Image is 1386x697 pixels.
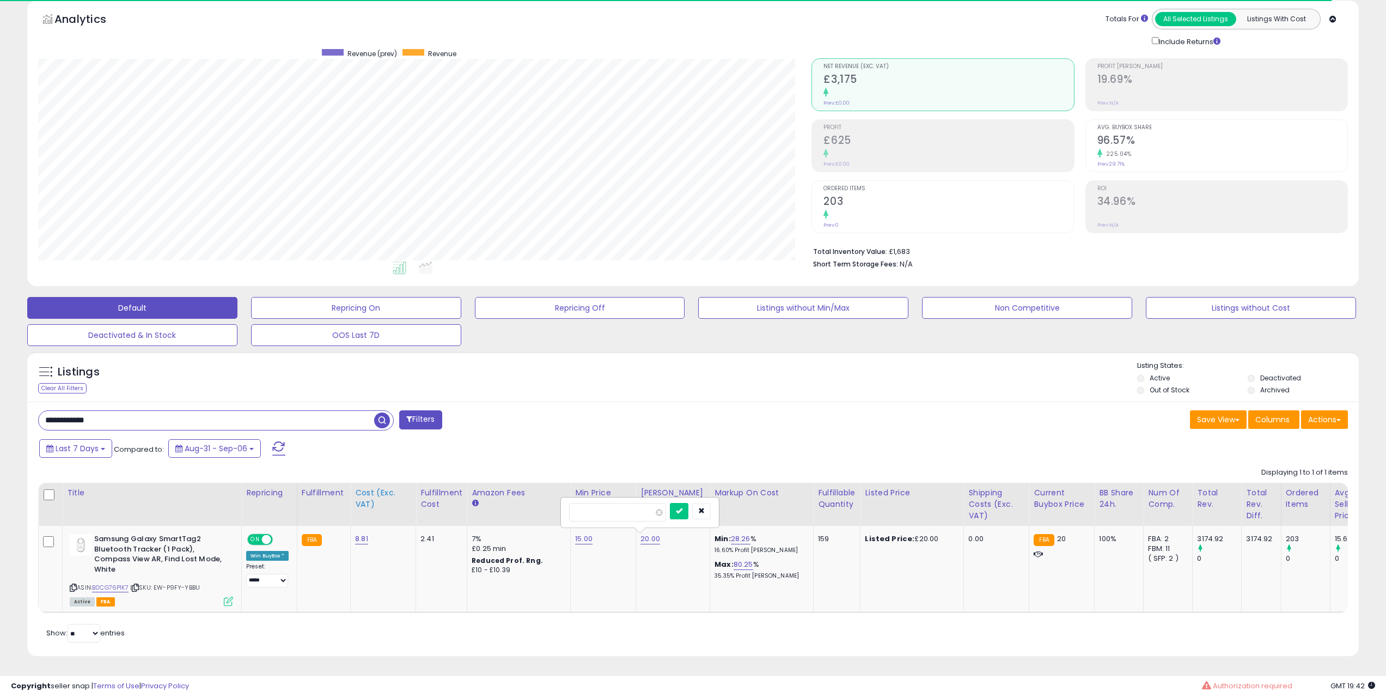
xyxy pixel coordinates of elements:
[575,534,593,544] a: 15.00
[428,49,456,58] span: Revenue
[355,534,368,544] a: 8.81
[818,534,852,544] div: 159
[1335,534,1379,544] div: 15.64
[1097,186,1347,192] span: ROI
[246,551,289,561] div: Win BuyBox *
[900,259,913,269] span: N/A
[1097,195,1347,210] h2: 34.96%
[1246,487,1276,522] div: Total Rev. Diff.
[1150,373,1170,383] label: Active
[1261,468,1348,478] div: Displaying 1 to 1 of 1 items
[27,297,237,319] button: Default
[251,324,461,346] button: OOS Last 7D
[575,487,631,499] div: Min Price
[271,535,289,544] span: OFF
[94,534,227,577] b: Samsung Galaxy SmartTag2 Bluetooth Tracker (1 Pack), Compass View AR, Find Lost Mode, White
[813,259,898,269] b: Short Term Storage Fees:
[823,134,1073,149] h2: £625
[11,681,189,692] div: seller snap | |
[420,534,459,544] div: 2.41
[11,681,51,691] strong: Copyright
[58,365,100,380] h5: Listings
[472,544,562,554] div: £0.25 min
[472,556,543,565] b: Reduced Prof. Rng.
[1137,361,1359,371] p: Listing States:
[185,443,247,454] span: Aug-31 - Sep-06
[1097,100,1119,106] small: Prev: N/A
[715,534,805,554] div: %
[1097,222,1119,228] small: Prev: N/A
[823,73,1073,88] h2: £3,175
[715,487,809,499] div: Markup on Cost
[640,534,660,544] a: 20.00
[1213,681,1292,691] span: Authorization required
[27,324,237,346] button: Deactivated & In Stock
[865,534,914,544] b: Listed Price:
[472,534,562,544] div: 7%
[1286,534,1330,544] div: 203
[1102,150,1132,158] small: 225.04%
[70,534,91,556] img: 31GDLl5fANL._SL40_.jpg
[347,49,397,58] span: Revenue (prev)
[251,297,461,319] button: Repricing On
[715,534,731,544] b: Min:
[823,195,1073,210] h2: 203
[1286,487,1326,510] div: Ordered Items
[1236,12,1317,26] button: Listings With Cost
[1097,64,1347,70] span: Profit [PERSON_NAME]
[968,487,1024,522] div: Shipping Costs (Exc. VAT)
[70,534,233,605] div: ASIN:
[92,583,129,592] a: B0CG76P1K7
[56,443,99,454] span: Last 7 Days
[1148,534,1184,544] div: FBA: 2
[813,244,1340,257] li: £1,683
[1260,373,1301,383] label: Deactivated
[39,439,112,458] button: Last 7 Days
[472,566,562,575] div: £10 - £10.39
[1144,35,1234,47] div: Include Returns
[823,186,1073,192] span: Ordered Items
[1097,125,1347,131] span: Avg. Buybox Share
[246,563,289,587] div: Preset:
[399,410,442,429] button: Filters
[114,444,164,454] span: Compared to:
[1260,385,1290,395] label: Archived
[1197,534,1241,544] div: 3174.92
[1057,534,1066,544] span: 20
[93,681,139,691] a: Terms of Use
[1097,73,1347,88] h2: 19.69%
[1197,487,1237,510] div: Total Rev.
[823,161,850,167] small: Prev: £0.00
[302,534,322,546] small: FBA
[715,572,805,580] p: 35.35% Profit [PERSON_NAME]
[813,247,887,256] b: Total Inventory Value:
[1148,544,1184,554] div: FBM: 11
[67,487,237,499] div: Title
[823,125,1073,131] span: Profit
[1301,410,1348,429] button: Actions
[1286,554,1330,563] div: 0
[1155,12,1236,26] button: All Selected Listings
[168,439,261,458] button: Aug-31 - Sep-06
[1097,161,1125,167] small: Prev: 29.71%
[1034,534,1054,546] small: FBA
[818,487,856,510] div: Fulfillable Quantity
[130,583,200,592] span: | SKU: EW-P9FY-YBBU
[1146,297,1356,319] button: Listings without Cost
[1255,414,1290,425] span: Columns
[1034,487,1090,510] div: Current Buybox Price
[1097,134,1347,149] h2: 96.57%
[70,597,95,607] span: All listings currently available for purchase on Amazon
[1190,410,1247,429] button: Save View
[715,547,805,554] p: 16.60% Profit [PERSON_NAME]
[1248,410,1299,429] button: Columns
[710,483,814,526] th: The percentage added to the cost of goods (COGS) that forms the calculator for Min & Max prices.
[472,499,478,508] small: Amazon Fees.
[46,628,125,638] span: Show: entries
[698,297,908,319] button: Listings without Min/Max
[1148,554,1184,563] div: ( SFP: 2 )
[1197,554,1241,563] div: 0
[922,297,1132,319] button: Non Competitive
[1099,487,1139,510] div: BB Share 24h.
[1150,385,1189,395] label: Out of Stock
